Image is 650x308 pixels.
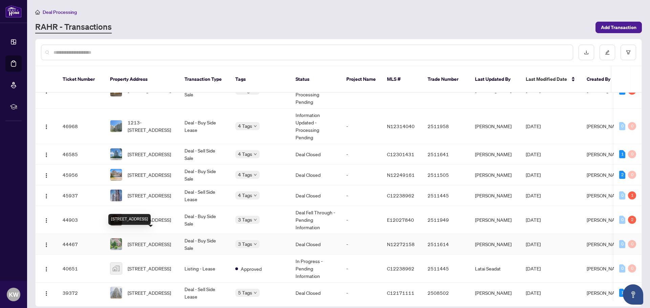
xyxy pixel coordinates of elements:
th: Last Updated By [470,66,520,93]
td: - [341,255,382,283]
span: down [254,291,257,294]
span: down [254,173,257,176]
span: [PERSON_NAME] [587,151,623,157]
span: 3 Tags [238,240,252,248]
td: 2508502 [422,283,470,303]
img: Logo [44,266,49,272]
button: Logo [41,121,52,132]
div: 1 [619,289,625,297]
button: Logo [41,149,52,160]
span: [STREET_ADDRESS] [128,265,171,272]
td: 2511445 [422,255,470,283]
td: [PERSON_NAME] [470,144,520,165]
img: thumbnail-img [110,190,122,201]
span: [STREET_ADDRESS] [128,150,171,158]
th: Trade Number [422,66,470,93]
td: Deal - Buy Side Sale [179,234,230,255]
th: Ticket Number [57,66,105,93]
th: Project Name [341,66,382,93]
td: Deal Closed [290,283,341,303]
span: Deal Processing [43,9,77,15]
td: [PERSON_NAME] [470,234,520,255]
td: Deal Fell Through - Pending Information [290,206,341,234]
td: Deal Closed [290,165,341,185]
button: Logo [41,263,52,274]
div: 0 [628,171,636,179]
td: 44903 [57,206,105,234]
td: 2511949 [422,206,470,234]
button: Logo [41,214,52,225]
span: C12301431 [387,151,414,157]
th: Status [290,66,341,93]
div: 0 [619,240,625,248]
img: thumbnail-img [110,263,122,274]
div: 1 [628,191,636,199]
img: Logo [44,291,49,296]
td: 2511614 [422,234,470,255]
span: Approved [241,265,262,273]
td: Deal Closed [290,234,341,255]
td: [PERSON_NAME] [470,206,520,234]
img: Logo [44,242,49,247]
td: Deal - Buy Side Lease [179,109,230,144]
td: 45937 [57,185,105,206]
img: thumbnail-img [110,169,122,181]
img: thumbnail-img [110,120,122,132]
span: C12171111 [387,290,414,296]
span: [DATE] [526,192,541,198]
img: Logo [44,218,49,223]
td: Listing - Lease [179,255,230,283]
td: Deal - Buy Side Sale [179,206,230,234]
button: download [579,45,594,60]
td: - [341,283,382,303]
span: 4 Tags [238,150,252,158]
span: 4 Tags [238,191,252,199]
img: thumbnail-img [110,287,122,299]
td: 45956 [57,165,105,185]
span: [DATE] [526,172,541,178]
div: 0 [619,191,625,199]
span: home [35,10,40,15]
span: 5 Tags [238,289,252,297]
span: N12249161 [387,172,415,178]
td: 2511958 [422,109,470,144]
button: edit [600,45,615,60]
td: [PERSON_NAME] [470,165,520,185]
span: KW [9,290,19,299]
span: [STREET_ADDRESS] [128,289,171,297]
span: down [254,152,257,156]
div: 0 [628,150,636,158]
td: Deal - Sell Side Sale [179,144,230,165]
td: In Progress - Pending Information [290,255,341,283]
span: Add Transaction [601,22,636,33]
td: - [341,185,382,206]
div: 0 [619,264,625,273]
div: 0 [619,122,625,130]
button: Logo [41,239,52,250]
td: 44467 [57,234,105,255]
span: download [584,50,589,55]
td: 2511641 [422,144,470,165]
td: 40651 [57,255,105,283]
span: [STREET_ADDRESS] [128,171,171,179]
div: 0 [628,122,636,130]
td: Deal Closed [290,185,341,206]
span: [DATE] [526,217,541,223]
span: filter [626,50,631,55]
th: Tags [230,66,290,93]
img: Logo [44,124,49,129]
span: [PERSON_NAME] [587,217,623,223]
span: [DATE] [526,241,541,247]
div: [STREET_ADDRESS] [108,214,151,225]
span: [STREET_ADDRESS] [128,192,171,199]
img: thumbnail-img [110,148,122,160]
div: 0 [628,264,636,273]
span: C12238962 [387,265,414,271]
span: [DATE] [526,290,541,296]
img: Logo [44,193,49,199]
td: - [341,234,382,255]
span: [DATE] [526,265,541,271]
td: 46585 [57,144,105,165]
td: - [341,109,382,144]
span: [PERSON_NAME] [587,241,623,247]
